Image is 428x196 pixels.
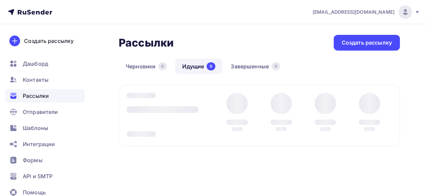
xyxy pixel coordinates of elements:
[313,5,420,19] a: [EMAIL_ADDRESS][DOMAIN_NAME]
[158,62,167,70] div: 0
[5,153,85,167] a: Формы
[5,105,85,119] a: Отправители
[342,39,392,47] div: Создать рассылку
[207,62,215,70] div: 0
[175,59,222,74] a: Идущие0
[224,59,287,74] a: Завершенные0
[23,140,55,148] span: Интеграции
[23,60,48,68] span: Дашборд
[272,62,280,70] div: 0
[5,89,85,103] a: Рассылки
[23,76,48,84] span: Контакты
[23,156,42,164] span: Формы
[5,121,85,135] a: Шаблоны
[5,57,85,70] a: Дашборд
[23,108,58,116] span: Отправители
[24,37,74,45] div: Создать рассылку
[23,172,52,180] span: API и SMTP
[119,59,174,74] a: Черновики0
[23,124,48,132] span: Шаблоны
[313,9,395,15] span: [EMAIL_ADDRESS][DOMAIN_NAME]
[119,36,174,50] h2: Рассылки
[5,73,85,86] a: Контакты
[23,92,49,100] span: Рассылки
